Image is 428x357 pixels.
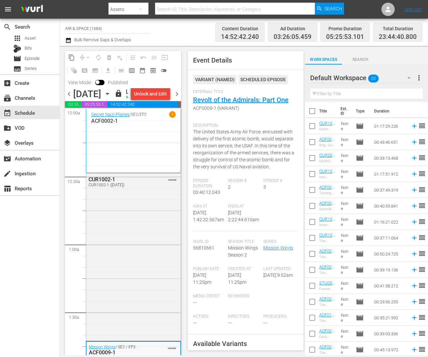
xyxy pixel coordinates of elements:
[101,64,113,77] span: Download as CSV
[25,45,32,52] span: Bits
[193,210,224,222] span: [DATE] 1:42:32.567am
[356,138,364,146] span: Episode
[371,150,408,166] td: 00:33:13.468
[113,64,126,77] span: Day Calendar View
[319,127,335,131] div: Outer Planets
[193,245,214,251] span: 56810661
[228,178,260,184] span: Season #
[319,287,335,291] div: Future Flight: The Future of Air Mobility
[319,121,335,151] a: CUR1012-1 (CUR1012-1 (VARIANT))
[356,234,364,242] span: Episode
[3,94,11,102] span: Channels
[356,298,364,306] span: Episode
[228,184,231,190] span: 2
[356,154,364,162] span: Episode
[3,79,11,87] span: Create
[193,314,225,319] span: Actors
[356,218,364,226] span: Episode
[411,186,418,194] svg: Add to Schedule
[193,89,295,95] span: External Title
[411,314,418,321] svg: Add to Schedule
[418,329,426,337] span: reorder
[319,319,335,323] div: The Convair Jetliners: Part 2
[90,65,101,76] span: Create Series Block
[79,65,90,76] span: Create Search Block
[371,166,408,182] td: 01:17:51.912
[125,51,138,64] span: Customize Events
[319,303,335,307] div: The Javelin
[418,313,426,321] span: reorder
[338,230,353,246] td: None
[319,265,335,294] a: ACF0012-1 (ACF0012-1 (VARIANT))
[411,250,418,258] svg: Add to Schedule
[356,314,364,322] span: Episode
[228,245,258,258] span: Mission Wings Season 2
[356,170,364,178] span: Episode
[315,3,344,15] button: Search
[228,314,260,319] span: Directors
[193,123,295,128] span: Description:
[131,112,140,117] p: SE2 /
[418,218,426,226] span: reorder
[193,320,197,325] span: ---
[263,178,295,184] span: Episode #
[66,52,77,63] span: Copy Lineup
[91,118,176,124] p: ACF0002-1
[193,204,225,209] span: Airs At
[193,267,225,272] span: Publish Date
[93,52,104,63] span: Loop Content
[319,255,335,259] div: The Fighter Mafia: Part 1
[126,65,137,76] span: Week Calendar View
[338,278,353,294] td: None
[221,24,259,33] div: Content Duration
[342,56,379,63] span: Search
[371,182,408,198] td: 00:37:49.319
[319,137,335,167] a: ACF0029-1 (ACF0029-1 (VARIANT))
[3,23,11,31] span: Search
[356,282,364,290] span: Episode
[411,346,418,353] svg: Add to Schedule
[319,102,336,120] th: Title
[126,95,128,100] div: WILL DELIVER: [DATE] 4a (local)
[114,89,122,97] span: lock
[319,185,335,215] a: ACF0089-1 (ACF0089-1 (VARIANT))
[228,320,232,325] span: ---
[411,170,418,178] svg: Add to Schedule
[371,262,408,278] td: 00:39:19.136
[319,175,335,179] div: Into Space
[68,54,75,61] span: content_copy
[193,56,232,64] span: Event Details
[107,101,178,108] span: 14:52:42.240
[338,166,353,182] td: None
[356,122,364,130] span: Episode
[356,346,364,354] span: Episode
[65,90,73,98] span: chevron_left
[13,65,21,73] span: Series
[228,294,260,299] span: Keywords
[411,282,418,289] svg: Add to Schedule
[411,234,418,242] svg: Add to Schedule
[13,45,21,53] div: Bits
[356,202,364,210] span: Episode
[228,204,260,209] span: Ends At
[150,67,156,74] span: preview_outlined
[326,24,364,33] div: Promo Duration
[371,246,408,262] td: 00:50:24.725
[370,102,410,120] th: Duration
[319,191,335,195] div: Turning and Burning
[73,37,131,42] span: Bulk Remove Gaps & Overlaps
[263,239,295,245] span: Series
[263,245,293,251] a: Mission Wings
[25,65,37,72] span: Series
[326,33,364,41] span: 05:25:53.101
[193,272,211,285] span: [DATE] 11:25pm
[338,182,353,198] td: None
[305,56,342,63] span: Workspaces
[319,249,335,278] a: ACF0026-1 (ACF0026-1 (VARIANT))
[411,138,418,146] svg: Add to Schedule
[137,65,148,76] span: Month Calendar View
[193,294,225,299] span: Media Credit
[310,69,417,87] div: Default Workspace
[91,112,129,117] a: Secret Nazi Planes
[131,88,170,100] button: Unlock and Edit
